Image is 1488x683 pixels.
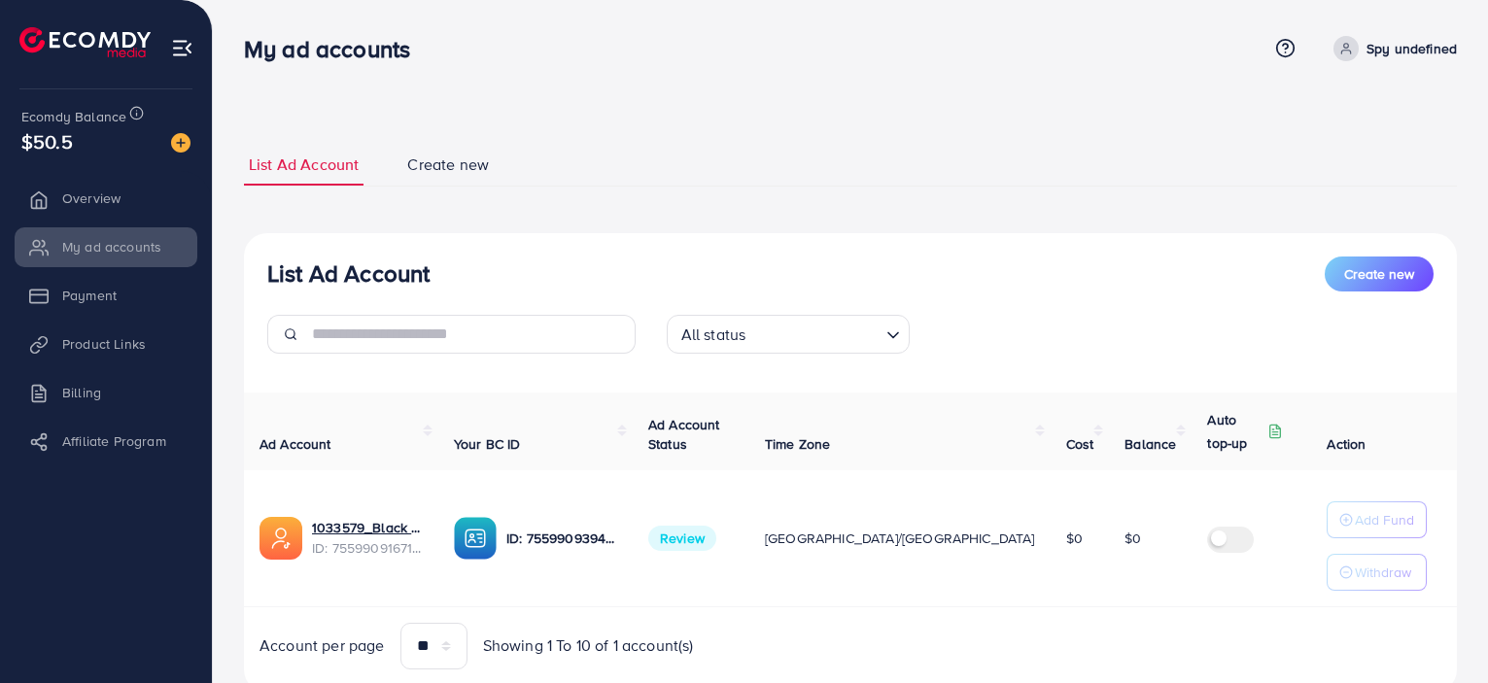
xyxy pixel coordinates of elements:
button: Create new [1325,256,1434,291]
span: Ecomdy Balance [21,107,126,126]
p: ID: 7559909394142756865 [506,527,617,550]
p: Withdraw [1355,561,1411,584]
span: Ad Account Status [648,415,720,454]
span: $0 [1125,529,1141,548]
img: logo [19,27,151,57]
span: $0 [1066,529,1083,548]
span: Account per page [260,634,385,657]
span: Create new [1344,264,1414,284]
span: ID: 7559909167164030994 [312,538,423,558]
h3: List Ad Account [267,259,430,288]
button: Add Fund [1327,501,1427,538]
p: Add Fund [1355,508,1414,531]
span: List Ad Account [249,154,359,176]
span: $50.5 [21,127,73,155]
a: 1033579_Black Cobra01_1760178680871 [312,518,423,537]
input: Search for option [751,317,878,349]
span: Balance [1125,434,1176,454]
p: Spy undefined [1367,37,1457,60]
h3: My ad accounts [244,35,426,63]
p: Auto top-up [1207,408,1263,455]
span: Time Zone [765,434,830,454]
img: image [171,133,190,153]
span: Review [648,526,716,551]
div: Search for option [667,315,910,354]
span: All status [677,321,750,349]
span: Showing 1 To 10 of 1 account(s) [483,634,694,657]
img: ic-ads-acc.e4c84228.svg [260,517,302,560]
span: Create new [407,154,489,176]
img: menu [171,37,193,59]
img: ic-ba-acc.ded83a64.svg [454,517,497,560]
span: [GEOGRAPHIC_DATA]/[GEOGRAPHIC_DATA] [765,529,1035,548]
a: Spy undefined [1326,36,1457,61]
button: Withdraw [1327,554,1427,591]
span: Action [1327,434,1366,454]
div: <span class='underline'>1033579_Black Cobra01_1760178680871</span></br>7559909167164030994 [312,518,423,558]
span: Cost [1066,434,1094,454]
span: Your BC ID [454,434,521,454]
span: Ad Account [260,434,331,454]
